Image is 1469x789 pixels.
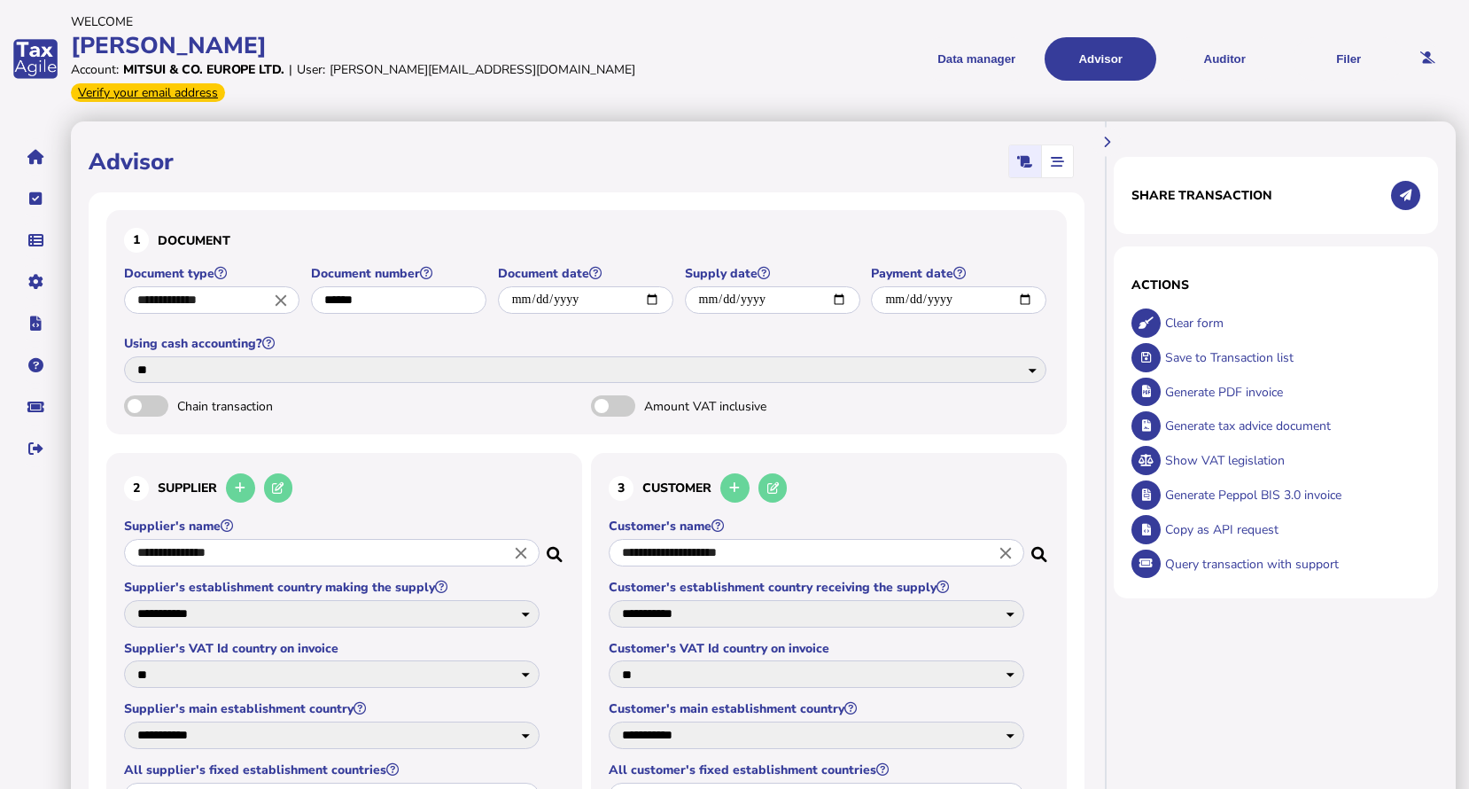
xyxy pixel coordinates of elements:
[742,37,1405,81] menu: navigate products
[871,265,1049,282] label: Payment date
[124,579,542,596] label: Supplier's establishment country making the supply
[289,61,292,78] div: |
[124,228,1049,253] h3: Document
[71,83,225,102] div: Verify your email address
[609,700,1027,717] label: Customer's main establishment country
[1161,443,1420,478] div: Show VAT legislation
[498,265,676,282] label: Document date
[124,265,302,282] label: Document type
[1131,343,1161,372] button: Save transaction
[28,240,43,241] i: Data manager
[1161,340,1420,375] div: Save to Transaction list
[1161,512,1420,547] div: Copy as API request
[1092,128,1122,157] button: Hide
[71,13,734,30] div: Welcome
[609,579,1027,596] label: Customer's establishment country receiving the supply
[124,762,542,778] label: All supplier's fixed establishment countries
[124,700,542,717] label: Supplier's main establishment country
[1131,378,1161,407] button: Generate pdf
[1161,547,1420,582] div: Query transaction with support
[1045,37,1156,81] button: Shows a dropdown of VAT Advisor options
[758,473,788,503] button: Edit selected customer in the database
[311,265,489,282] label: Document number
[124,640,542,657] label: Supplier's VAT Id country on invoice
[226,473,255,503] button: Add a new supplier to the database
[685,265,863,282] label: Supply date
[1161,306,1420,340] div: Clear form
[330,61,635,78] div: [PERSON_NAME][EMAIL_ADDRESS][DOMAIN_NAME]
[17,180,54,217] button: Tasks
[1169,37,1280,81] button: Auditor
[1131,446,1161,475] button: Show VAT legislation
[17,222,54,259] button: Data manager
[1161,478,1420,512] div: Generate Peppol BIS 3.0 invoice
[511,543,531,562] i: Close
[17,305,54,342] button: Developer hub links
[123,61,284,78] div: Mitsui & Co. Europe Ltd.
[1131,550,1161,579] button: Query transaction with support
[177,398,363,415] span: Chain transaction
[71,61,119,78] div: Account:
[1131,277,1420,293] h1: Actions
[1161,375,1420,410] div: Generate PDF invoice
[996,543,1015,562] i: Close
[1420,52,1435,64] i: Email needs to be verified
[1161,409,1420,443] div: Generate tax advice document
[1131,187,1272,204] h1: Share transaction
[124,476,149,501] div: 2
[1131,515,1161,544] button: Copy data as API request body to clipboard
[1009,145,1041,177] mat-button-toggle: Classic scrolling page view
[17,138,54,176] button: Home
[17,263,54,301] button: Manage settings
[609,518,1027,535] label: Customer's name
[1041,145,1073,177] mat-button-toggle: Stepper view
[124,335,1049,352] label: Using cash accounting?
[1131,309,1161,338] button: Clear form data from invoice panel
[264,473,293,503] button: Edit selected supplier in the database
[124,265,302,326] app-field: Select a document type
[124,518,542,535] label: Supplier's name
[921,37,1032,81] button: Shows a dropdown of Data manager options
[17,430,54,467] button: Sign out
[71,30,734,61] div: [PERSON_NAME]
[1293,37,1404,81] button: Filer
[609,640,1027,657] label: Customer's VAT Id country on invoice
[1391,181,1420,210] button: Share transaction
[644,398,830,415] span: Amount VAT inclusive
[609,476,633,501] div: 3
[1131,411,1161,441] button: Generate tax advice document
[1031,542,1049,556] i: Search for a dummy customer
[609,471,1049,505] h3: Customer
[547,542,564,556] i: Search for a dummy seller
[720,473,750,503] button: Add a new customer to the database
[17,347,54,384] button: Help pages
[17,388,54,426] button: Raise a support ticket
[124,228,149,253] div: 1
[297,61,325,78] div: User:
[124,471,564,505] h3: Supplier
[271,290,291,309] i: Close
[609,762,1027,778] label: All customer's fixed establishment countries
[89,146,174,177] h1: Advisor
